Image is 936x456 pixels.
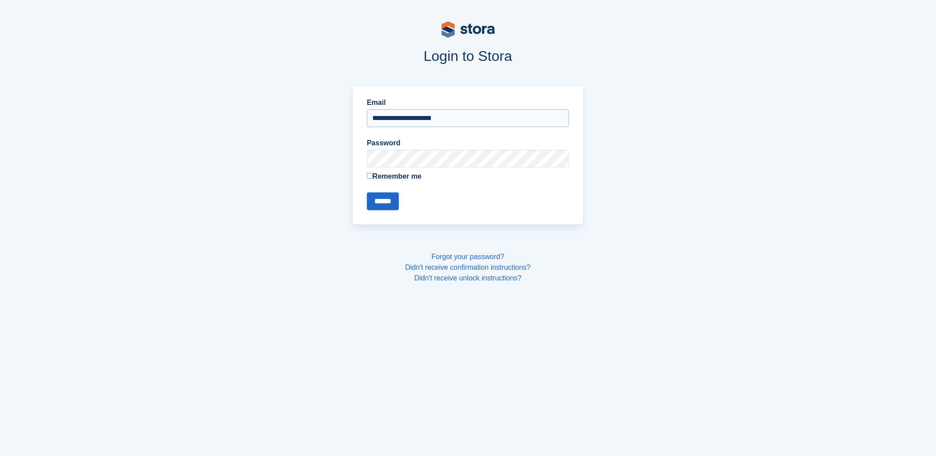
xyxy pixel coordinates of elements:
label: Remember me [367,171,569,182]
label: Password [367,138,569,148]
input: Remember me [367,173,373,179]
a: Didn't receive confirmation instructions? [405,264,530,271]
h1: Login to Stora [183,48,753,64]
label: Email [367,97,569,108]
a: Didn't receive unlock instructions? [414,274,522,282]
img: stora-logo-53a41332b3708ae10de48c4981b4e9114cc0af31d8433b30ea865607fb682f29.svg [442,21,495,38]
a: Forgot your password? [432,253,505,260]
